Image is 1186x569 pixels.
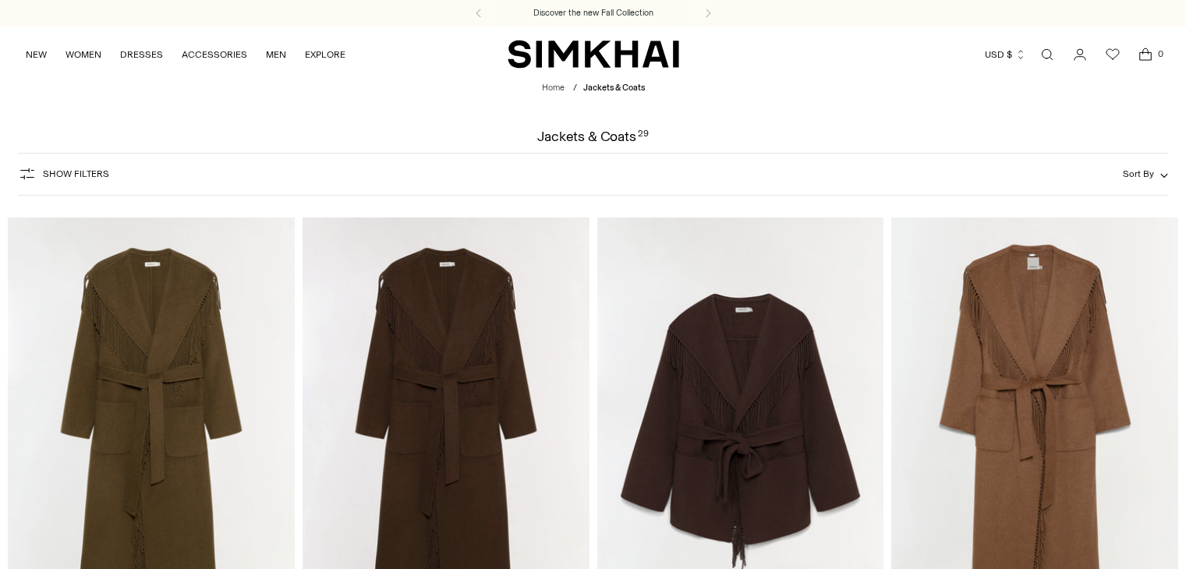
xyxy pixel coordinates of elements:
[1153,47,1167,61] span: 0
[573,82,577,95] div: /
[305,37,345,72] a: EXPLORE
[638,129,649,143] div: 29
[1097,39,1128,70] a: Wishlist
[537,129,649,143] h1: Jackets & Coats
[1064,39,1096,70] a: Go to the account page
[266,37,286,72] a: MEN
[583,83,645,93] span: Jackets & Coats
[120,37,163,72] a: DRESSES
[542,82,645,95] nav: breadcrumbs
[65,37,101,72] a: WOMEN
[1123,168,1154,179] span: Sort By
[508,39,679,69] a: SIMKHAI
[18,161,109,186] button: Show Filters
[1032,39,1063,70] a: Open search modal
[1130,39,1161,70] a: Open cart modal
[533,7,653,19] a: Discover the new Fall Collection
[1123,165,1168,182] button: Sort By
[26,37,47,72] a: NEW
[985,37,1026,72] button: USD $
[542,83,565,93] a: Home
[182,37,247,72] a: ACCESSORIES
[43,168,109,179] span: Show Filters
